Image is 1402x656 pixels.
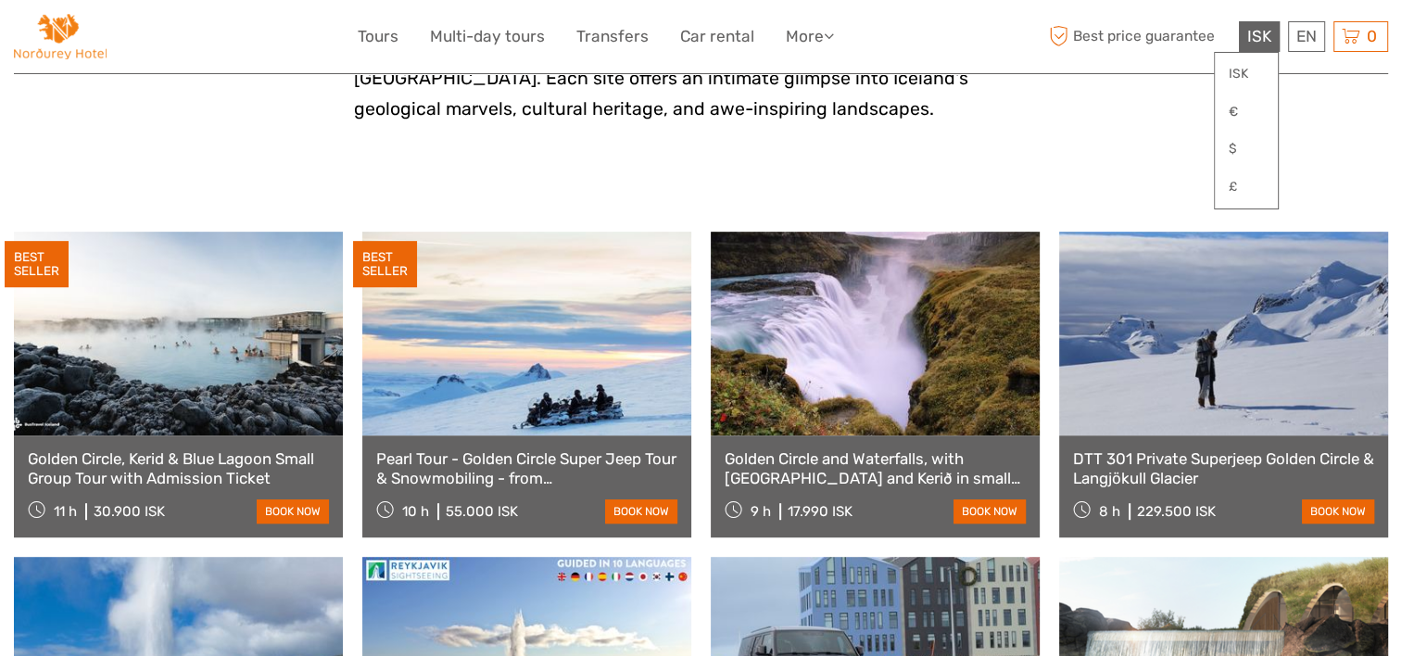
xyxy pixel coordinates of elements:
[1137,503,1216,520] div: 229.500 ISK
[788,503,853,520] div: 17.990 ISK
[1364,27,1380,45] span: 0
[14,14,107,59] img: Norðurey Hótel
[213,29,235,51] button: Open LiveChat chat widget
[402,503,429,520] span: 10 h
[1215,132,1278,166] a: $
[954,499,1026,524] a: book now
[1215,95,1278,129] a: €
[751,503,771,520] span: 9 h
[786,23,834,50] a: More
[1215,170,1278,204] a: £
[358,23,398,50] a: Tours
[1215,57,1278,91] a: ISK
[376,449,677,487] a: Pearl Tour - Golden Circle Super Jeep Tour & Snowmobiling - from [GEOGRAPHIC_DATA]
[1288,21,1325,52] div: EN
[353,241,417,287] div: BEST SELLER
[576,23,649,50] a: Transfers
[1302,499,1374,524] a: book now
[94,503,165,520] div: 30.900 ISK
[1073,449,1374,487] a: DTT 301 Private Superjeep Golden Circle & Langjökull Glacier
[1044,21,1234,52] span: Best price guarantee
[5,241,69,287] div: BEST SELLER
[54,503,77,520] span: 11 h
[605,499,677,524] a: book now
[1247,27,1271,45] span: ISK
[725,449,1026,487] a: Golden Circle and Waterfalls, with [GEOGRAPHIC_DATA] and Kerið in small group
[446,503,518,520] div: 55.000 ISK
[28,449,329,487] a: Golden Circle, Kerid & Blue Lagoon Small Group Tour with Admission Ticket
[430,23,545,50] a: Multi-day tours
[680,23,754,50] a: Car rental
[257,499,329,524] a: book now
[1099,503,1120,520] span: 8 h
[26,32,209,47] p: We're away right now. Please check back later!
